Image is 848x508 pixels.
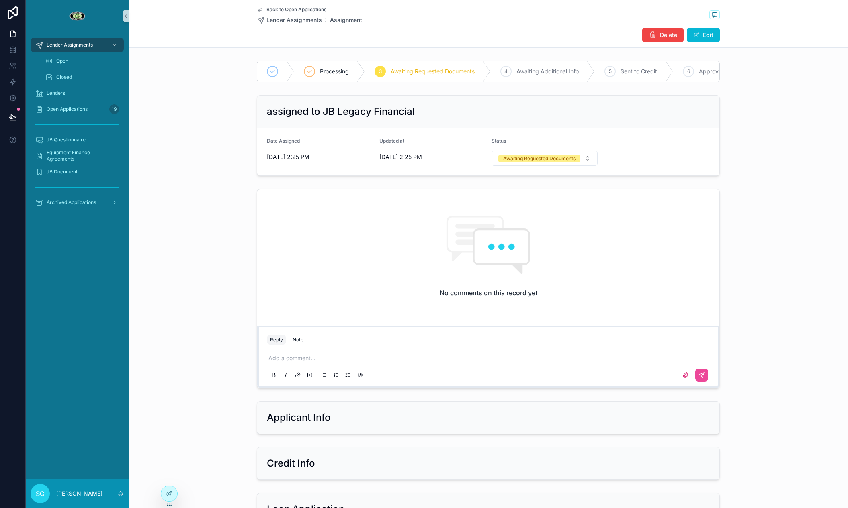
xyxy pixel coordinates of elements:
span: Equipment Finance Agreements [47,149,116,162]
span: Date Assigned [267,138,300,144]
span: [DATE] 2:25 PM [379,153,485,161]
span: Status [492,138,506,144]
span: JB Document [47,169,78,175]
span: Sent to Credit [621,67,657,75]
span: 6 [687,68,690,75]
img: App logo [69,10,85,22]
span: SC [36,489,45,498]
span: Closed [56,74,72,80]
div: scrollable content [26,32,129,220]
a: Lender Assignments [31,38,124,52]
a: JB Document [31,165,124,179]
p: [PERSON_NAME] [56,490,102,498]
span: 5 [609,68,612,75]
span: Awaiting Additional Info [516,67,579,75]
span: Processing [320,67,349,75]
span: Lender Assignments [47,42,93,48]
span: Updated at [379,138,404,144]
span: [DATE] 2:25 PM [267,153,373,161]
h2: No comments on this record yet [440,288,537,298]
span: Open [56,58,68,64]
span: Delete [660,31,677,39]
a: Lenders [31,86,124,100]
span: Open Applications [47,106,88,112]
span: Lenders [47,90,65,96]
span: Lender Assignments [266,16,322,24]
a: Lender Assignments [257,16,322,24]
div: Note [293,337,303,343]
button: Select Button [492,151,598,166]
a: Back to Open Applications [257,6,326,13]
span: Back to Open Applications [266,6,326,13]
span: Archived Applications [47,199,96,206]
a: Archived Applications [31,195,124,210]
a: Equipment Finance Agreements [31,149,124,163]
span: Awaiting Requested Documents [391,67,475,75]
a: Open [40,54,124,68]
span: JB Questionnaire [47,137,86,143]
span: 4 [504,68,508,75]
div: 19 [109,104,119,114]
span: 3 [379,68,382,75]
h2: Credit Info [267,457,315,470]
a: Open Applications19 [31,102,124,116]
button: Reply [267,335,286,345]
h2: Applicant Info [267,411,331,424]
button: Edit [687,28,720,42]
button: Note [289,335,307,345]
a: JB Questionnaire [31,133,124,147]
a: Closed [40,70,124,84]
div: Awaiting Requested Documents [503,155,576,162]
span: Approved [699,67,725,75]
button: Delete [642,28,684,42]
h2: assigned to JB Legacy Financial [267,105,415,118]
a: Assignment [330,16,362,24]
